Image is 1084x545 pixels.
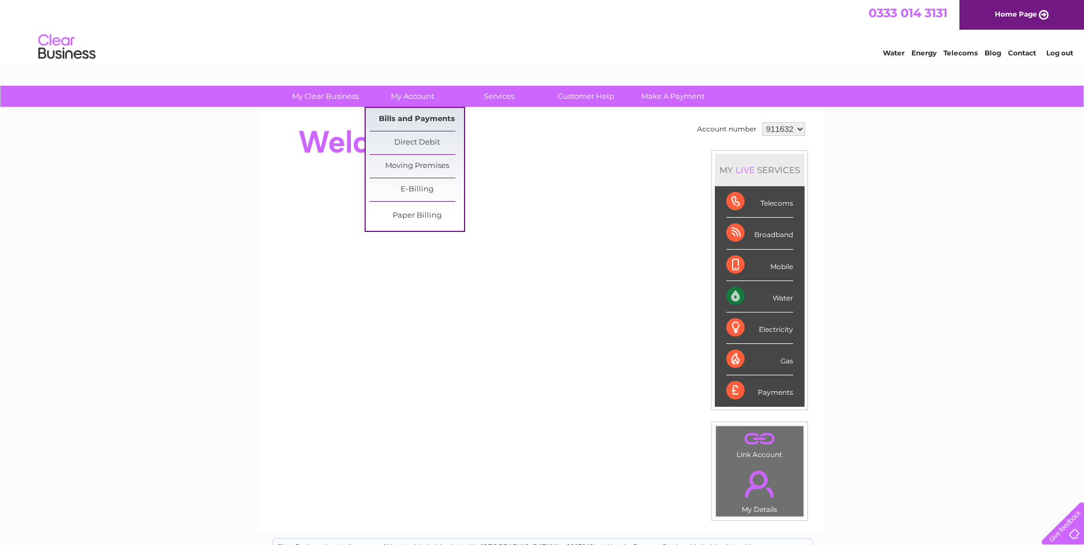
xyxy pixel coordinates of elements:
[985,49,1001,57] a: Blog
[719,429,801,449] a: .
[869,6,947,20] a: 0333 014 3131
[726,312,793,344] div: Electricity
[911,49,937,57] a: Energy
[715,426,804,462] td: Link Account
[273,6,813,55] div: Clear Business is a trading name of Verastar Limited (registered in [GEOGRAPHIC_DATA] No. 3667643...
[370,205,464,227] a: Paper Billing
[370,108,464,131] a: Bills and Payments
[719,464,801,504] a: .
[726,281,793,312] div: Water
[539,86,633,107] a: Customer Help
[726,344,793,375] div: Gas
[943,49,978,57] a: Telecoms
[694,119,759,139] td: Account number
[370,131,464,154] a: Direct Debit
[370,155,464,178] a: Moving Premises
[715,461,804,517] td: My Details
[733,165,757,175] div: LIVE
[726,218,793,249] div: Broadband
[726,250,793,281] div: Mobile
[278,86,373,107] a: My Clear Business
[370,178,464,201] a: E-Billing
[726,186,793,218] div: Telecoms
[626,86,720,107] a: Make A Payment
[883,49,905,57] a: Water
[1046,49,1073,57] a: Log out
[1008,49,1036,57] a: Contact
[38,30,96,65] img: logo.png
[715,154,805,186] div: MY SERVICES
[452,86,546,107] a: Services
[365,86,459,107] a: My Account
[726,375,793,406] div: Payments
